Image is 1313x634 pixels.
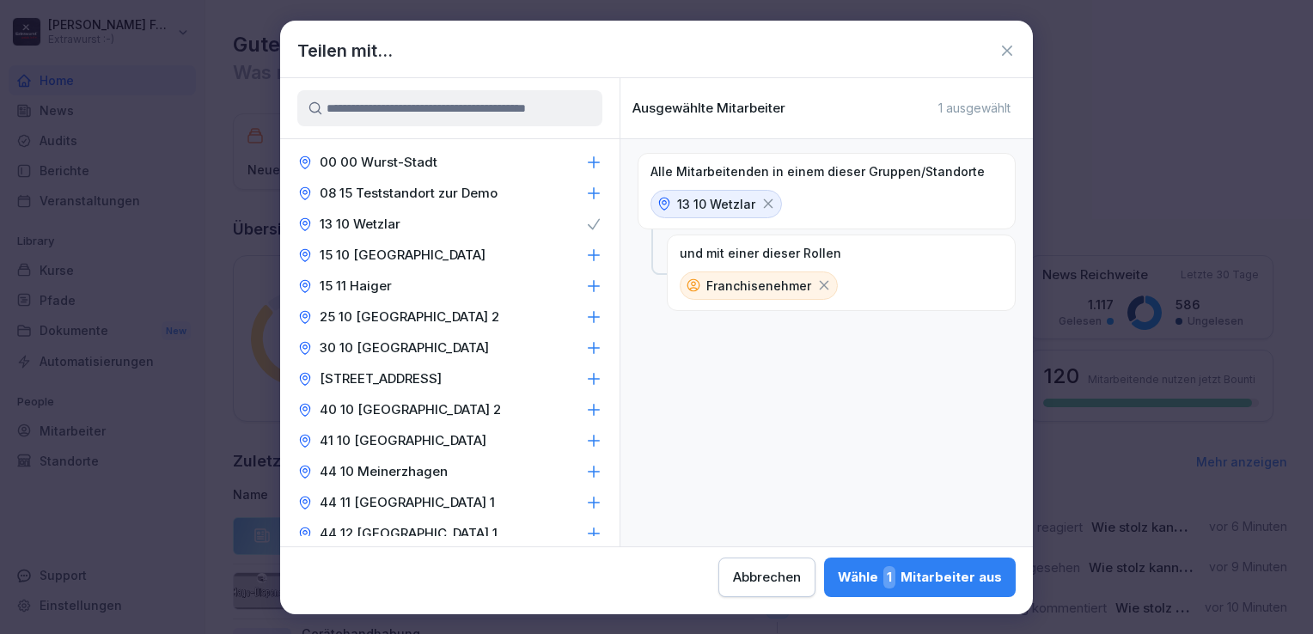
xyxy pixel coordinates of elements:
h1: Teilen mit... [297,38,393,64]
p: Alle Mitarbeitenden in einem dieser Gruppen/Standorte [650,164,985,180]
p: 30 10 [GEOGRAPHIC_DATA] [320,339,489,357]
p: 00 00 Wurst-Stadt [320,154,437,171]
p: und mit einer dieser Rollen [680,246,841,261]
p: 25 10 [GEOGRAPHIC_DATA] 2 [320,308,499,326]
p: 15 10 [GEOGRAPHIC_DATA] [320,247,486,264]
p: 44 11 [GEOGRAPHIC_DATA] 1 [320,494,495,511]
p: 15 11 Haiger [320,277,392,295]
p: 44 12 [GEOGRAPHIC_DATA] 1 [320,525,498,542]
button: Wähle1Mitarbeiter aus [824,558,1016,597]
div: Wähle Mitarbeiter aus [838,566,1002,588]
p: 1 ausgewählt [938,101,1011,116]
div: Abbrechen [733,568,801,587]
p: 41 10 [GEOGRAPHIC_DATA] [320,432,486,449]
p: 13 10 Wetzlar [320,216,400,233]
button: Abbrechen [718,558,815,597]
p: 13 10 Wetzlar [677,195,755,213]
p: 44 10 Meinerzhagen [320,463,448,480]
p: 40 10 [GEOGRAPHIC_DATA] 2 [320,401,501,418]
p: Franchisenehmer [706,277,811,295]
p: [STREET_ADDRESS] [320,370,442,387]
p: Ausgewählte Mitarbeiter [632,101,785,116]
span: 1 [883,566,895,588]
p: 08 15 Teststandort zur Demo [320,185,498,202]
